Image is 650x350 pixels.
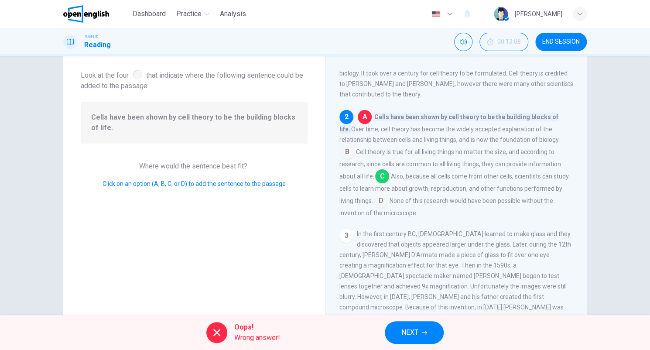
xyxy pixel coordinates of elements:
div: 2 [339,110,353,124]
span: NEXT [401,326,418,339]
span: Also, because all cells come from other cells, scientists can study cells to learn more about gro... [339,173,569,204]
button: Analysis [216,6,250,22]
span: Practice [176,9,202,19]
span: Analysis [220,9,246,19]
span: B [340,145,354,159]
span: Look at the four that indicate where the following sentence could be added to the passage: [81,68,308,91]
img: en [430,11,441,17]
span: Wrong answer! [234,333,280,343]
span: Cells have been shown by cell theory to be the building blocks of life. [91,112,297,133]
button: Practice [173,6,213,22]
span: Where would the sentence best fit? [139,162,249,170]
span: Over time, cell theory has become the widely accepted explanation of the relationship between cel... [339,126,560,143]
span: None of this research would have been possible without the invention of the microscope. [339,197,553,216]
span: A [358,110,372,124]
button: Dashboard [129,6,169,22]
span: TOEFL® [84,34,98,40]
button: NEXT [385,321,444,344]
span: C [375,169,389,183]
div: Hide [479,33,528,51]
span: Cells have been shown by cell theory to be the building blocks of life. [339,113,558,134]
a: OpenEnglish logo [63,5,129,23]
span: In the first century BC, [DEMOGRAPHIC_DATA] learned to make glass and they discovered that object... [339,230,571,321]
button: 00:13:08 [479,33,528,51]
h1: Reading [84,40,111,50]
span: 00:13:08 [497,38,521,45]
div: [PERSON_NAME] [515,9,562,19]
div: 3 [339,229,353,243]
span: Cell theory is true for all living things no matter the size, and according to research, since ce... [339,148,561,180]
img: Profile picture [494,7,508,21]
span: Oops! [234,322,280,333]
span: END SESSION [542,38,580,45]
span: D [374,194,388,208]
button: END SESSION [535,33,587,51]
div: Mute [454,33,472,51]
span: Click on an option (A, B, C, or D) to add the sentence to the passage [103,180,286,187]
span: Dashboard [133,9,166,19]
img: OpenEnglish logo [63,5,109,23]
